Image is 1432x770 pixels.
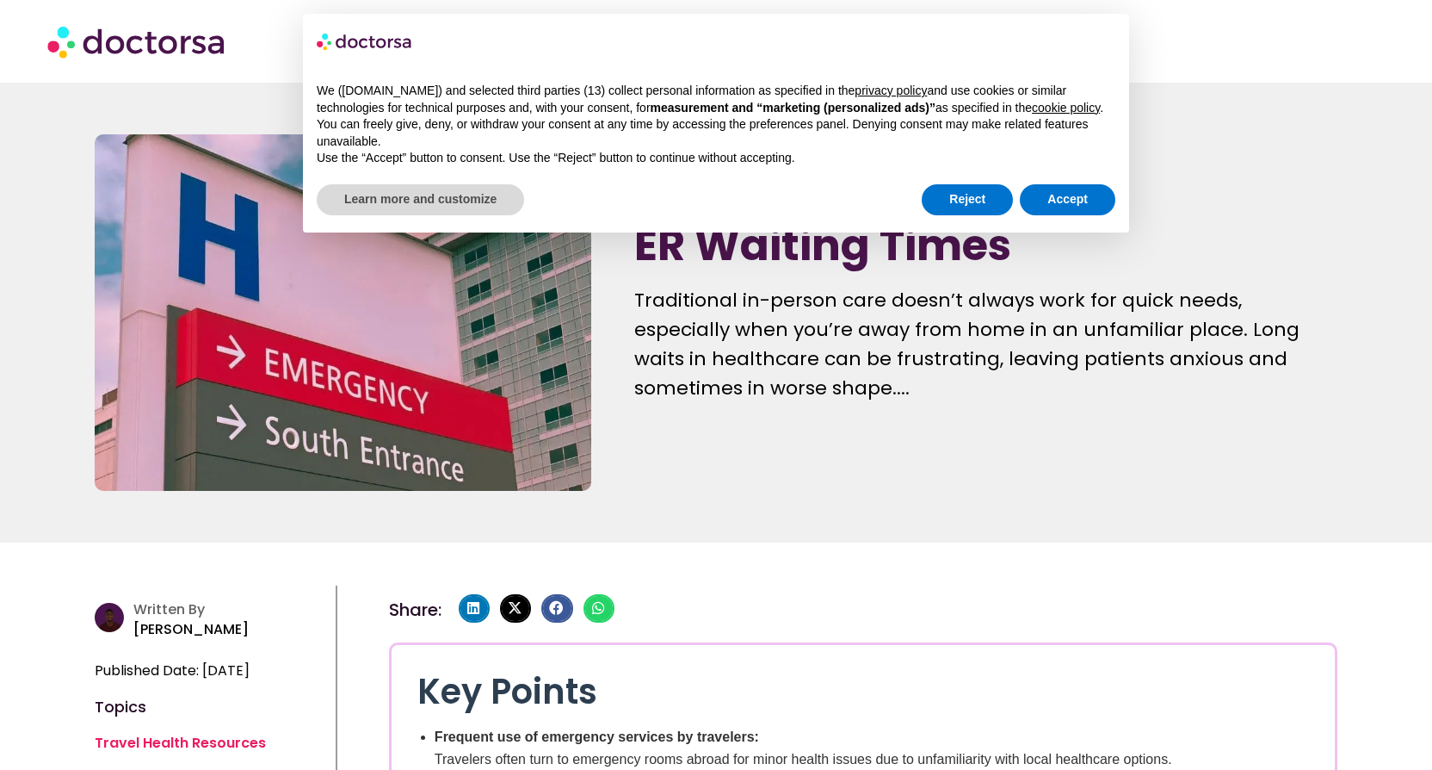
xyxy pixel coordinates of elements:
p: Use the “Accept” button to consent. Use the “Reject” button to continue without accepting. [317,150,1115,167]
p: [PERSON_NAME] [133,618,327,642]
a: cookie policy [1032,101,1100,115]
h2: Key Points [417,671,1309,712]
li: Travelers often turn to emergency rooms abroad for minor health issues due to unfamiliarity with ... [435,726,1309,770]
h4: Topics [95,700,327,714]
div: Traditional in-person care doesn’t always work for quick needs, especially when you’re away from ... [634,286,1337,403]
h4: Written By [133,601,327,618]
button: Accept [1020,184,1115,215]
strong: measurement and “marketing (personalized ads)” [651,101,935,115]
div: Share on facebook [541,594,572,624]
img: logo [317,28,413,55]
span: Published Date: [DATE] [95,659,250,683]
img: author [95,603,124,632]
button: Learn more and customize [317,184,524,215]
div: Share on linkedin [459,594,490,624]
a: Travel Health Resources [95,733,266,753]
p: We ([DOMAIN_NAME]) and selected third parties (13) collect personal information as specified in t... [317,83,1115,116]
button: Reject [922,184,1013,215]
h1: ER Waiting Times [634,222,1337,269]
p: You can freely give, deny, or withdraw your consent at any time by accessing the preferences pane... [317,116,1115,150]
strong: Frequent use of emergency services by travelers: [435,730,759,744]
div: Share on whatsapp [583,594,614,624]
h4: Share: [389,601,441,618]
div: Share on x-twitter [500,594,531,624]
a: privacy policy [855,84,927,97]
